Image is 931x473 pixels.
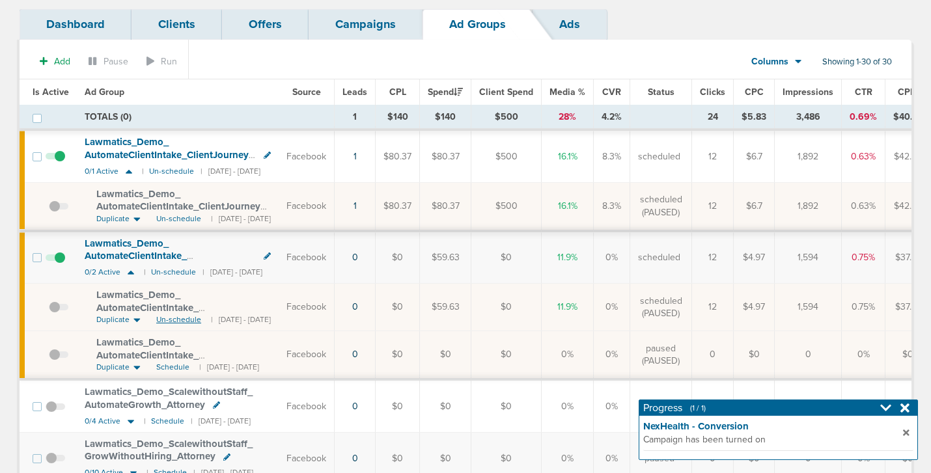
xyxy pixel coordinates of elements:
td: paused (PAUSED) [630,331,692,380]
td: 0 [692,379,734,432]
td: 0 [692,331,734,380]
span: Un-schedule [156,213,201,224]
td: 0.75% [842,231,885,284]
a: 0 [352,252,358,263]
td: $500 [471,105,542,130]
td: $0 [734,379,775,432]
td: $0 [471,379,542,432]
small: | [142,167,143,176]
td: 0 [775,379,842,432]
span: Ad Group [85,87,124,98]
td: 0.63% [842,183,885,231]
span: Schedule [156,362,189,373]
td: 3,486 [775,105,842,130]
span: 0/2 Active [85,267,120,277]
td: Facebook [279,129,335,182]
span: Duplicate [96,362,130,373]
small: | [DATE] - [DATE] [191,416,251,426]
small: | [DATE] - [DATE] [211,213,271,224]
span: 0/1 Active [85,167,118,176]
span: CVR [602,87,621,98]
td: 0.75% [842,284,885,331]
td: 0.63% [842,129,885,182]
a: Clients [132,9,222,40]
span: Lawmatics_ Demo_ ScalewithoutStaff_ AutomateGrowth_ Attorney [85,386,253,411]
td: 12 [692,183,734,231]
small: | [144,267,145,277]
span: Source [292,87,321,98]
td: $0 [471,231,542,284]
small: | [DATE] - [DATE] [202,267,262,277]
td: $6.7 [734,183,775,231]
td: 0% [594,379,630,432]
td: $0 [734,331,775,380]
span: CTR [855,87,872,98]
span: scheduled [638,150,680,163]
small: | [DATE] - [DATE] [201,167,260,176]
a: 0 [352,453,358,464]
td: 16.1% [542,129,594,182]
small: Schedule [151,416,184,426]
a: Campaigns [309,9,423,40]
td: $4.97 [734,231,775,284]
button: Add [33,52,77,71]
td: TOTALS (0) [77,105,335,130]
td: $5.83 [734,105,775,130]
td: Facebook [279,379,335,432]
span: Lawmatics_ Demo_ AutomateClientIntake_ ElimManualIntake_ Attorney_ [DATE]?id=189&cmp_ id=9658066 [96,289,259,339]
td: $80.37 [376,183,420,231]
td: $37.41 [885,284,930,331]
h4: Progress [643,401,706,414]
span: 0/4 Active [85,416,120,426]
td: 0.69% [842,105,885,130]
td: $80.37 [420,183,471,231]
span: Spend [428,87,463,98]
span: (1 / 1) [690,403,706,412]
td: 12 [692,284,734,331]
span: Leads [342,87,367,98]
span: Showing 1-30 of 30 [822,57,892,68]
span: CPC [745,87,764,98]
span: Impressions [783,87,833,98]
td: $4.97 [734,284,775,331]
td: 28% [542,105,594,130]
span: Clicks [700,87,725,98]
td: 0% [842,331,885,380]
td: 1,594 [775,231,842,284]
a: 0 [352,349,358,360]
td: $0 [376,379,420,432]
a: Ad Groups [423,9,533,40]
td: 1,892 [775,129,842,182]
td: 24 [692,105,734,130]
td: Facebook [279,284,335,331]
td: 0% [542,331,594,380]
a: Offers [222,9,309,40]
span: scheduled [638,251,680,264]
td: Facebook [279,331,335,380]
td: 0% [594,284,630,331]
span: Add [54,56,70,67]
span: Duplicate [96,314,130,325]
td: $0 [376,231,420,284]
span: CPL [389,87,406,98]
td: $42.48 [885,183,930,231]
span: Client Spend [479,87,533,98]
td: 0% [594,231,630,284]
td: $0 [420,331,471,380]
td: $500 [471,183,542,231]
td: $0 [471,284,542,331]
span: Duplicate [96,213,130,224]
a: 1 [354,151,357,162]
small: | [DATE] - [DATE] [199,362,259,373]
td: $500 [471,129,542,182]
span: Lawmatics_ Demo_ ScalewithoutStaff_ GrowWithoutHiring_ Attorney [85,438,253,463]
td: $42.48 [885,129,930,182]
span: Un-schedule [156,314,201,325]
td: $80.37 [376,129,420,182]
a: 0 [352,301,358,312]
span: Lawmatics_ Demo_ AutomateClientIntake_ ClientJourney_ Attorney [85,136,254,173]
td: 11.9% [542,284,594,331]
small: Un-schedule [151,267,196,277]
small: Un-schedule [149,167,194,176]
td: Facebook [279,183,335,231]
